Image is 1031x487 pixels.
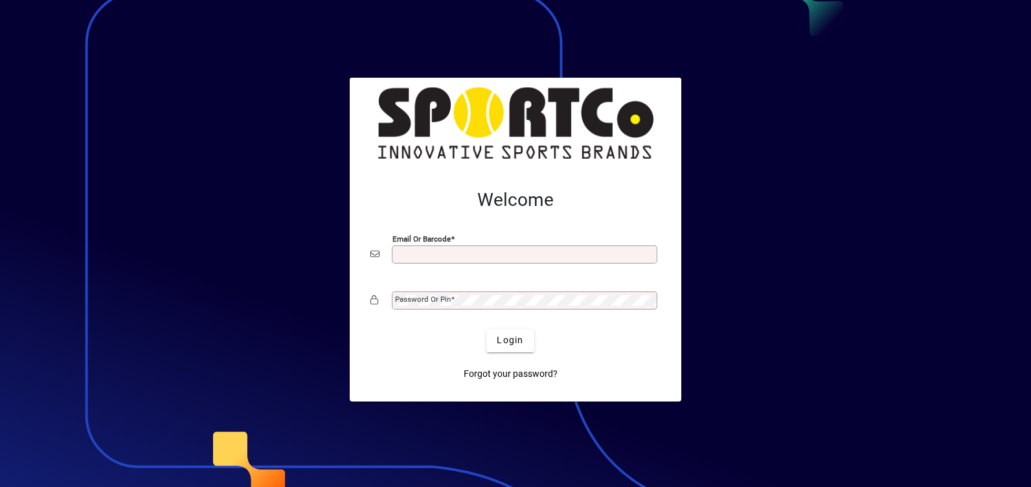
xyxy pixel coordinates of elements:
[486,329,534,352] button: Login
[370,189,661,211] h2: Welcome
[392,234,451,243] mat-label: Email or Barcode
[464,367,558,381] span: Forgot your password?
[459,363,563,386] a: Forgot your password?
[395,295,451,304] mat-label: Password or Pin
[497,334,523,347] span: Login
